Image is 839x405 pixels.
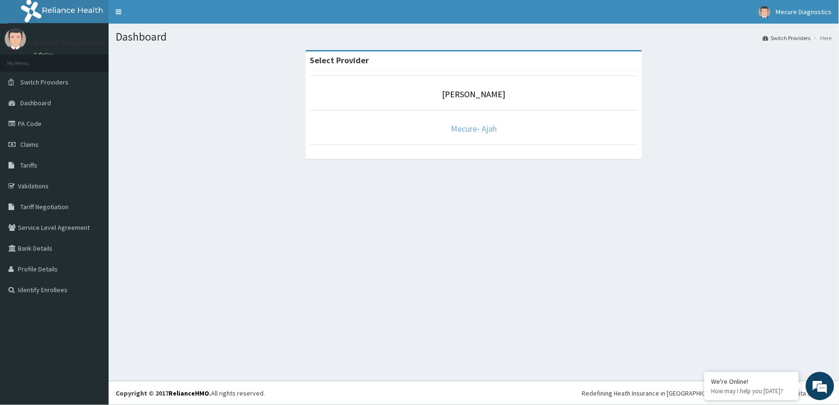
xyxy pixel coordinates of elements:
[763,34,811,42] a: Switch Providers
[712,387,792,395] p: How may I help you today?
[109,381,839,405] footer: All rights reserved.
[451,123,497,134] a: Mecure- Ajah
[20,78,68,86] span: Switch Providers
[712,377,792,386] div: We're Online!
[759,6,771,18] img: User Image
[442,89,506,100] a: [PERSON_NAME]
[20,202,68,211] span: Tariff Negotiation
[776,8,832,16] span: Mecure Diagnostics
[116,31,832,43] h1: Dashboard
[5,28,26,50] img: User Image
[310,55,369,66] strong: Select Provider
[20,140,39,149] span: Claims
[812,34,832,42] li: Here
[33,51,56,58] a: Online
[116,389,211,397] strong: Copyright © 2017 .
[169,389,209,397] a: RelianceHMO
[20,161,37,169] span: Tariffs
[33,38,104,47] p: Mecure Diagnostics
[20,99,51,107] span: Dashboard
[582,388,832,398] div: Redefining Heath Insurance in [GEOGRAPHIC_DATA] using Telemedicine and Data Science!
